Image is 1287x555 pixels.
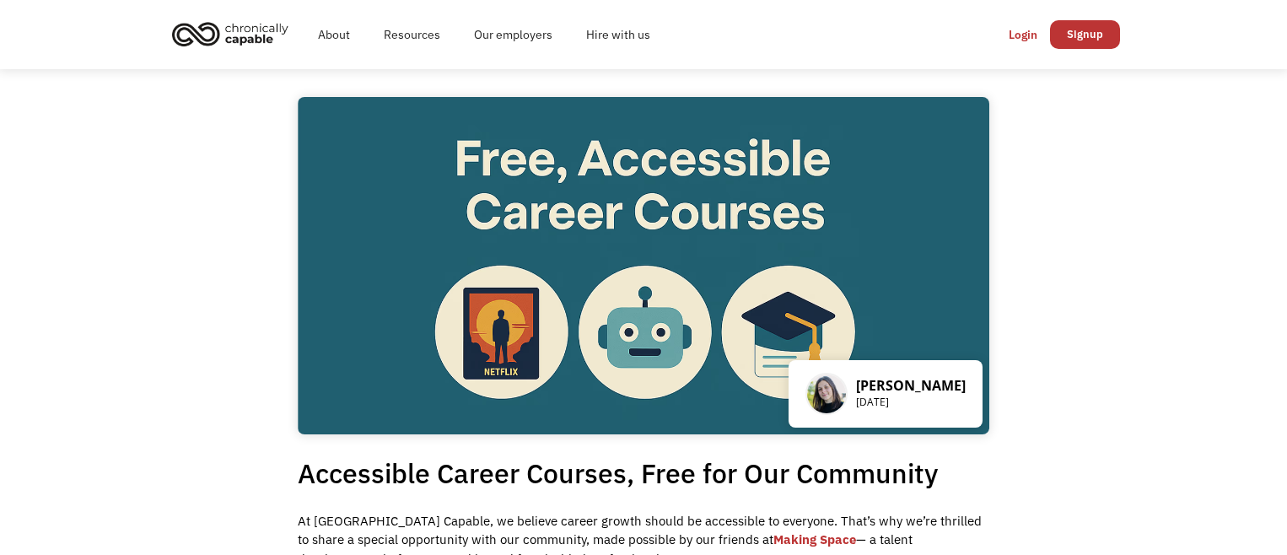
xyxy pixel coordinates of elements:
[856,394,966,411] p: [DATE]
[996,20,1050,49] a: Login
[301,8,367,62] a: About
[1050,20,1120,49] a: Signup
[457,8,569,62] a: Our employers
[1009,24,1037,45] div: Login
[569,8,667,62] a: Hire with us
[367,8,457,62] a: Resources
[167,15,293,52] img: Chronically Capable logo
[167,15,301,52] a: home
[856,377,966,394] p: [PERSON_NAME]
[773,531,856,547] a: Making Space
[298,451,989,495] h1: Accessible Career Courses, Free for Our Community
